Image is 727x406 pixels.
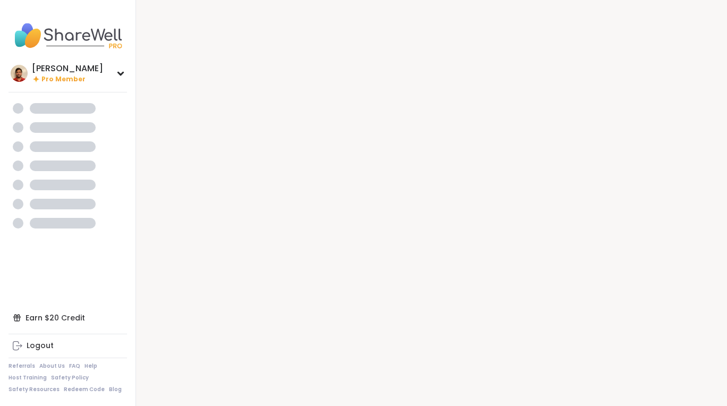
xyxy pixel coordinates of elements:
[41,75,86,84] span: Pro Member
[9,374,47,382] a: Host Training
[69,362,80,370] a: FAQ
[27,341,54,351] div: Logout
[32,63,103,74] div: [PERSON_NAME]
[51,374,89,382] a: Safety Policy
[9,362,35,370] a: Referrals
[39,362,65,370] a: About Us
[9,336,127,356] a: Logout
[9,17,127,54] img: ShareWell Nav Logo
[84,362,97,370] a: Help
[109,386,122,393] a: Blog
[64,386,105,393] a: Redeem Code
[9,308,127,327] div: Earn $20 Credit
[11,65,28,82] img: Billy
[9,386,60,393] a: Safety Resources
